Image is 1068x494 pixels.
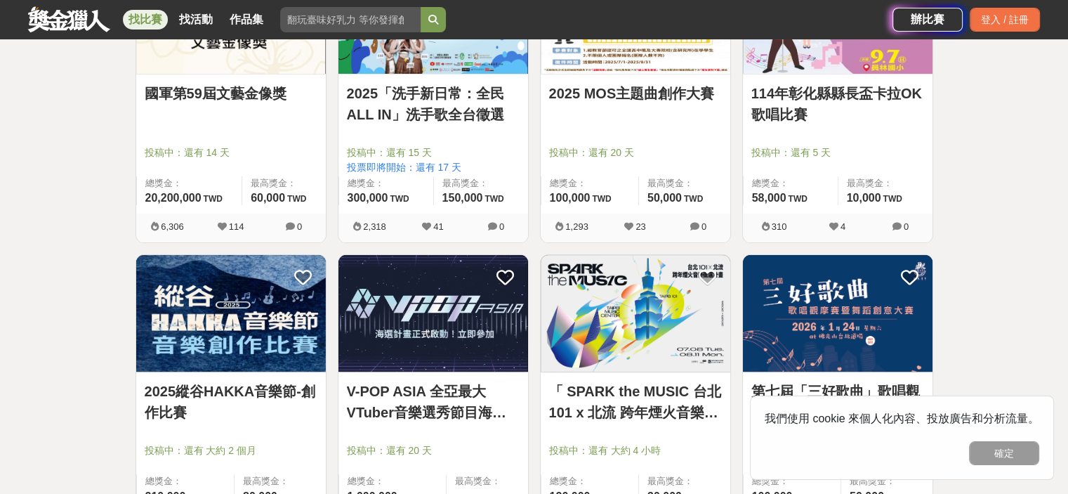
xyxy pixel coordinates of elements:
span: TWD [592,194,611,204]
div: 登入 / 註冊 [970,8,1040,32]
span: 4 [840,221,845,232]
img: Cover Image [743,255,932,372]
a: 辦比賽 [892,8,963,32]
img: Cover Image [541,255,730,372]
a: Cover Image [136,255,326,373]
span: 最高獎金： [647,176,722,190]
a: 2025 MOS主題曲創作大賽 [549,83,722,104]
a: Cover Image [743,255,932,373]
span: 投稿中：還有 5 天 [751,145,924,160]
span: 我們使用 cookie 來個人化內容、投放廣告和分析流量。 [765,412,1039,424]
a: Cover Image [338,255,528,373]
span: 0 [499,221,504,232]
span: 0 [297,221,302,232]
span: 41 [433,221,443,232]
span: 310 [772,221,787,232]
a: Cover Image [541,255,730,373]
span: 150,000 [442,192,483,204]
span: 總獎金： [752,176,829,190]
span: 總獎金： [752,474,832,488]
span: 2,318 [363,221,386,232]
span: 23 [635,221,645,232]
span: 最高獎金： [850,474,924,488]
span: 0 [904,221,909,232]
span: 總獎金： [145,176,234,190]
img: Cover Image [338,255,528,372]
span: 6,306 [161,221,184,232]
a: 「 SPARK the MUSIC 台北101 x 北流 跨年煙火音樂徵選計畫 」 [549,381,722,423]
span: 最高獎金： [847,176,924,190]
img: Cover Image [136,255,326,372]
span: 60,000 [251,192,285,204]
span: 10,000 [847,192,881,204]
a: 2025縱谷HAKKA音樂節-創作比賽 [145,381,317,423]
span: 1,293 [565,221,588,232]
span: 114 [229,221,244,232]
span: 投稿中：還有 20 天 [347,443,520,458]
span: 投稿中：還有 15 天 [347,145,520,160]
span: 0 [701,221,706,232]
span: 最高獎金： [455,474,520,488]
span: 總獎金： [550,176,630,190]
span: 總獎金： [348,474,437,488]
span: 20,200,000 [145,192,202,204]
span: 投稿中：還有 大約 4 小時 [549,443,722,458]
a: 找比賽 [123,10,168,30]
a: 國軍第59屆文藝金像獎 [145,83,317,104]
span: 投稿中：還有 大約 2 個月 [145,443,317,458]
span: TWD [204,194,223,204]
span: 最高獎金： [243,474,317,488]
span: TWD [484,194,503,204]
span: TWD [788,194,807,204]
button: 確定 [969,441,1039,465]
span: 50,000 [647,192,682,204]
a: 2025「洗手新日常：全民 ALL IN」洗手歌全台徵選 [347,83,520,125]
a: 作品集 [224,10,269,30]
span: 總獎金： [348,176,425,190]
span: 300,000 [348,192,388,204]
span: 投稿中：還有 20 天 [549,145,722,160]
span: 最高獎金： [251,176,317,190]
span: TWD [390,194,409,204]
span: TWD [684,194,703,204]
a: 114年彰化縣縣長盃卡拉OK歌唱比賽 [751,83,924,125]
span: 總獎金： [145,474,225,488]
span: 58,000 [752,192,786,204]
span: TWD [883,194,902,204]
a: 第七屆「三好歌曲」歌唱觀摩賽暨舞蹈創意大賽 [751,381,924,423]
span: 投票即將開始：還有 17 天 [347,160,520,175]
a: V-POP ASIA 全亞最大VTuber音樂選秀節目海選計畫 [347,381,520,423]
span: 100,000 [550,192,591,204]
span: 最高獎金： [647,474,722,488]
span: 總獎金： [550,474,630,488]
input: 翻玩臺味好乳力 等你發揮創意！ [280,7,421,32]
span: TWD [287,194,306,204]
a: 找活動 [173,10,218,30]
span: 最高獎金： [442,176,520,190]
span: 投稿中：還有 14 天 [145,145,317,160]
